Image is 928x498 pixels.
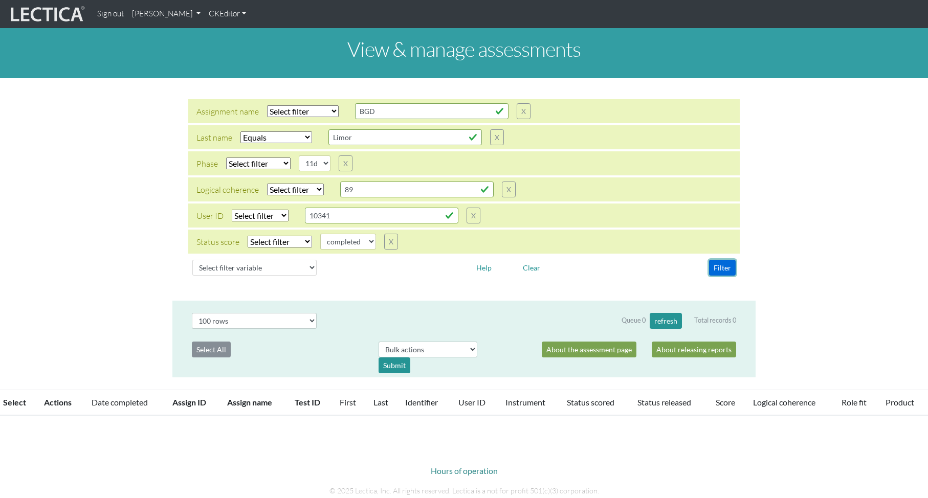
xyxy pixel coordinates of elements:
button: X [502,182,516,197]
a: First [340,397,356,407]
button: Clear [518,260,545,276]
button: X [339,155,352,171]
div: Status score [196,236,239,248]
div: User ID [196,210,224,222]
button: Filter [709,260,736,276]
a: Help [472,262,496,271]
button: Select All [192,342,231,357]
img: lecticalive [8,5,85,24]
button: Help [472,260,496,276]
div: Logical coherence [196,184,259,196]
button: X [490,129,504,145]
a: Instrument [505,397,545,407]
a: [PERSON_NAME] [128,4,205,24]
a: Hours of operation [431,466,498,476]
a: Date completed [92,397,148,407]
a: Product [886,397,914,407]
a: About the assessment page [542,342,636,357]
a: Identifier [405,397,438,407]
div: Phase [196,157,218,170]
a: User ID [458,397,485,407]
div: Queue 0 Total records 0 [622,313,736,329]
th: Assign ID [166,390,220,416]
th: Assign name [221,390,289,416]
th: Actions [38,390,85,416]
div: Last name [196,131,232,144]
button: refresh [650,313,682,329]
a: Role fit [842,397,867,407]
a: CKEditor [205,4,250,24]
th: Test ID [289,390,334,416]
a: Status released [637,397,691,407]
div: Assignment name [196,105,259,118]
button: X [517,103,531,119]
div: Submit [379,357,410,373]
p: © 2025 Lectica, Inc. All rights reserved. Lectica is a not for profit 501(c)(3) corporation. [180,485,748,496]
a: Score [716,397,735,407]
button: X [467,208,480,223]
a: Last [373,397,388,407]
a: About releasing reports [652,342,736,357]
a: Logical coherence [753,397,815,407]
a: Status scored [567,397,614,407]
button: X [384,234,398,250]
a: Sign out [93,4,128,24]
